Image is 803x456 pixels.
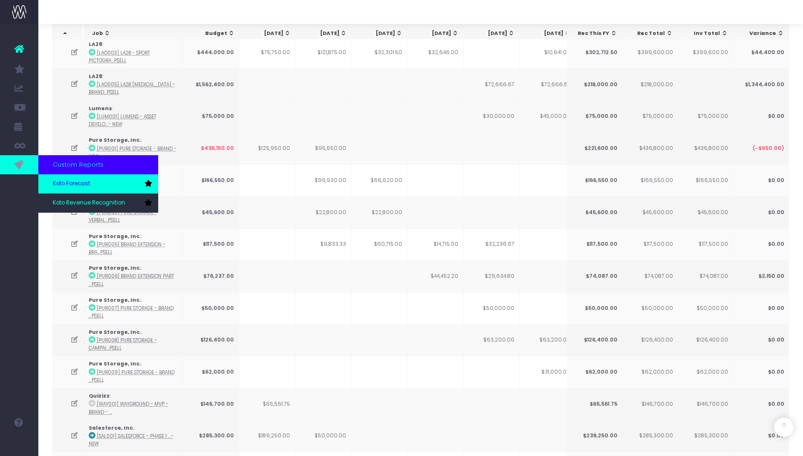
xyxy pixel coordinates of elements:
th: Budget: activate to sort column ascending [184,24,240,43]
td: $166,550.00 [566,164,622,196]
td: $31,000.00 [520,356,576,388]
th: Job: activate to sort column ascending [83,24,186,43]
td: : [84,68,183,101]
a: Koto Revenue Recognition [38,194,158,213]
td: $126,400.00 [183,324,239,356]
td: $45,600.00 [183,196,239,228]
td: $1,344,400.00 [733,68,789,101]
td: $62,000.00 [566,356,622,388]
td: $72,666.67 [464,68,520,101]
div: Budget [193,30,235,37]
td: $44,400.00 [733,36,789,68]
td: $117,500.00 [677,228,733,261]
abbr: [WAY001] Wayground - MVP - Brand - New [89,401,168,415]
abbr: [PUR001] Pure Storage - Brand - New [89,146,176,160]
td: $436,150.00 [183,132,239,164]
td: $50,000.00 [622,292,678,324]
th: Aug 25: activate to sort column ascending [464,24,520,43]
td: $22,800.00 [351,196,407,228]
abbr: [LAO003] LA28 - Sport Pictograms - Upsell [89,50,150,64]
strong: Lumens [89,105,112,112]
td: $117,500.00 [183,228,239,261]
td: $146,700.00 [622,388,678,420]
td: $62,000.00 [622,356,678,388]
img: images/default_profile_image.png [12,437,26,451]
div: Variance [742,30,784,37]
abbr: [LAO005] LA28 Retainer - Brand - Upsell [89,81,175,95]
abbr: [LUM001] Lumens - Asset Development - Campaign - New [89,114,156,127]
td: $221,600.00 [566,132,622,164]
td: $65,561.75 [239,388,295,420]
td: $166,550.00 [183,164,239,196]
th: Variance: activate to sort column ascending [733,24,789,43]
td: $50,000.00 [183,292,239,324]
td: $285,300.00 [677,420,733,452]
td: $44,452.20 [407,260,464,292]
td: $436,800.00 [622,132,678,164]
strong: Pure Storage, Inc. [89,360,141,367]
div: Rec Total [631,30,673,37]
td: $126,400.00 [622,324,678,356]
td: $95,650.00 [295,132,351,164]
td: $50,000.00 [677,292,733,324]
td: $45,600.00 [622,196,678,228]
td: $74,087.00 [677,260,733,292]
abbr: [PUR008] Pure Storage - Campaign Lookbook - Campaign - Upsell [89,337,157,351]
td: : [84,36,183,68]
td: $166,550.00 [622,164,678,196]
th: May 25: activate to sort column ascending [296,24,352,43]
td: : [84,101,183,133]
td: $146,700.00 [677,388,733,420]
td: : [84,260,183,292]
td: $399,600.00 [622,36,678,68]
td: $9,833.33 [295,228,351,261]
th: Sep 25: activate to sort column ascending [520,24,576,43]
div: [DATE] [417,30,459,37]
td: $239,250.00 [566,420,622,452]
td: $2,150.00 [733,260,789,292]
td: $75,000.00 [677,101,733,133]
div: [DATE] [305,30,347,37]
td: $29,634.80 [464,260,520,292]
td: : [84,356,183,388]
td: $99,930.00 [295,164,351,196]
td: $218,000.00 [622,68,678,101]
td: $66,620.00 [351,164,407,196]
td: $0.00 [733,196,789,228]
td: $50,000.00 [566,292,622,324]
td: $14,715.00 [407,228,464,261]
td: $32,646.00 [407,36,464,68]
td: $436,800.00 [677,132,733,164]
td: $166,550.00 [677,164,733,196]
th: Apr 25: activate to sort column ascending [240,24,296,43]
td: $63,200.00 [464,324,520,356]
div: [DATE] [529,30,571,37]
td: $121,875.00 [295,36,351,68]
th: Inv Total: activate to sort column ascending [677,24,733,43]
td: $45,600.00 [566,196,622,228]
abbr: [SAL001] Salesforce - Phase 1 Design Sprint - Brand - New [89,433,174,447]
a: Koto Forecast [38,174,158,194]
td: : [84,292,183,324]
td: $30,000.00 [464,101,520,133]
td: : [84,324,183,356]
span: Koto Forecast [53,180,90,188]
td: $218,000.00 [566,68,622,101]
td: $45,600.00 [677,196,733,228]
abbr: [PUR006] Brand Extension Part 2 - Brand - Upsell [89,273,174,287]
td: $72,666.67 [520,68,576,101]
strong: Pure Storage, Inc. [89,264,141,272]
td: $0.00 [733,388,789,420]
strong: Pure Storage, Inc. [89,329,141,336]
td: $50,000.00 [464,292,520,324]
span: Custom Reports [53,160,104,170]
td: $0.00 [733,101,789,133]
td: $126,400.00 [566,324,622,356]
abbr: [PUR005] Brand Extension - Brand - Upsell [89,241,165,255]
td: $444,000.00 [183,36,239,68]
td: $0.00 [733,356,789,388]
td: $1,562,400.00 [183,68,239,101]
td: $74,087.00 [566,260,622,292]
td: : [84,388,183,420]
abbr: [PUR009] Pure Storage - Brand Extension 4 - Brand - Upsell [89,369,175,383]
